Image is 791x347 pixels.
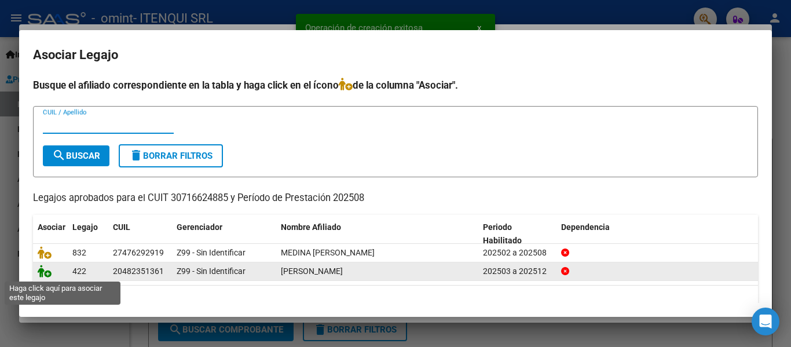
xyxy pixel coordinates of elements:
mat-icon: search [52,148,66,162]
div: 27476292919 [113,246,164,260]
span: MEDINA NICOLE MILENA [281,248,375,257]
h4: Busque el afiliado correspondiente en la tabla y haga click en el ícono de la columna "Asociar". [33,78,758,93]
div: 2 registros [33,286,758,315]
span: Gerenciador [177,222,222,232]
datatable-header-cell: CUIL [108,215,172,253]
span: Buscar [52,151,100,161]
p: Legajos aprobados para el CUIT 30716624885 y Período de Prestación 202508 [33,191,758,206]
datatable-header-cell: Legajo [68,215,108,253]
span: MARTIN SANTINO [281,266,343,276]
datatable-header-cell: Periodo Habilitado [478,215,556,253]
span: Dependencia [561,222,610,232]
datatable-header-cell: Gerenciador [172,215,276,253]
span: Z99 - Sin Identificar [177,266,246,276]
span: Borrar Filtros [129,151,213,161]
span: Asociar [38,222,65,232]
button: Buscar [43,145,109,166]
span: Nombre Afiliado [281,222,341,232]
datatable-header-cell: Asociar [33,215,68,253]
button: Borrar Filtros [119,144,223,167]
span: CUIL [113,222,130,232]
datatable-header-cell: Nombre Afiliado [276,215,478,253]
div: 202502 a 202508 [483,246,552,260]
span: Z99 - Sin Identificar [177,248,246,257]
span: 832 [72,248,86,257]
datatable-header-cell: Dependencia [556,215,759,253]
div: 20482351361 [113,265,164,278]
h2: Asociar Legajo [33,44,758,66]
span: Legajo [72,222,98,232]
mat-icon: delete [129,148,143,162]
span: Periodo Habilitado [483,222,522,245]
div: 202503 a 202512 [483,265,552,278]
span: 422 [72,266,86,276]
div: Open Intercom Messenger [752,308,779,335]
